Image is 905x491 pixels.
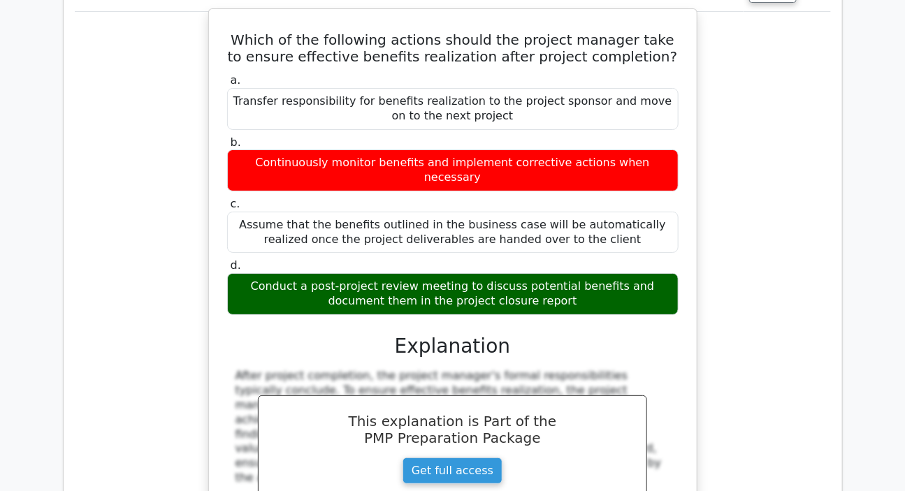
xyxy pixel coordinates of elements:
[227,273,679,315] div: Conduct a post-project review meeting to discuss potential benefits and document them in the proj...
[227,88,679,130] div: Transfer responsibility for benefits realization to the project sponsor and move on to the next p...
[231,197,240,210] span: c.
[236,369,670,485] div: After project completion, the project manager's formal responsibilities typically conclude. To en...
[231,258,241,272] span: d.
[227,149,679,191] div: Continuously monitor benefits and implement corrective actions when necessary
[403,457,502,484] a: Get full access
[231,135,241,149] span: b.
[231,73,241,87] span: a.
[226,31,680,65] h5: Which of the following actions should the project manager take to ensure effective benefits reali...
[236,335,670,358] h3: Explanation
[227,212,679,254] div: Assume that the benefits outlined in the business case will be automatically realized once the pr...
